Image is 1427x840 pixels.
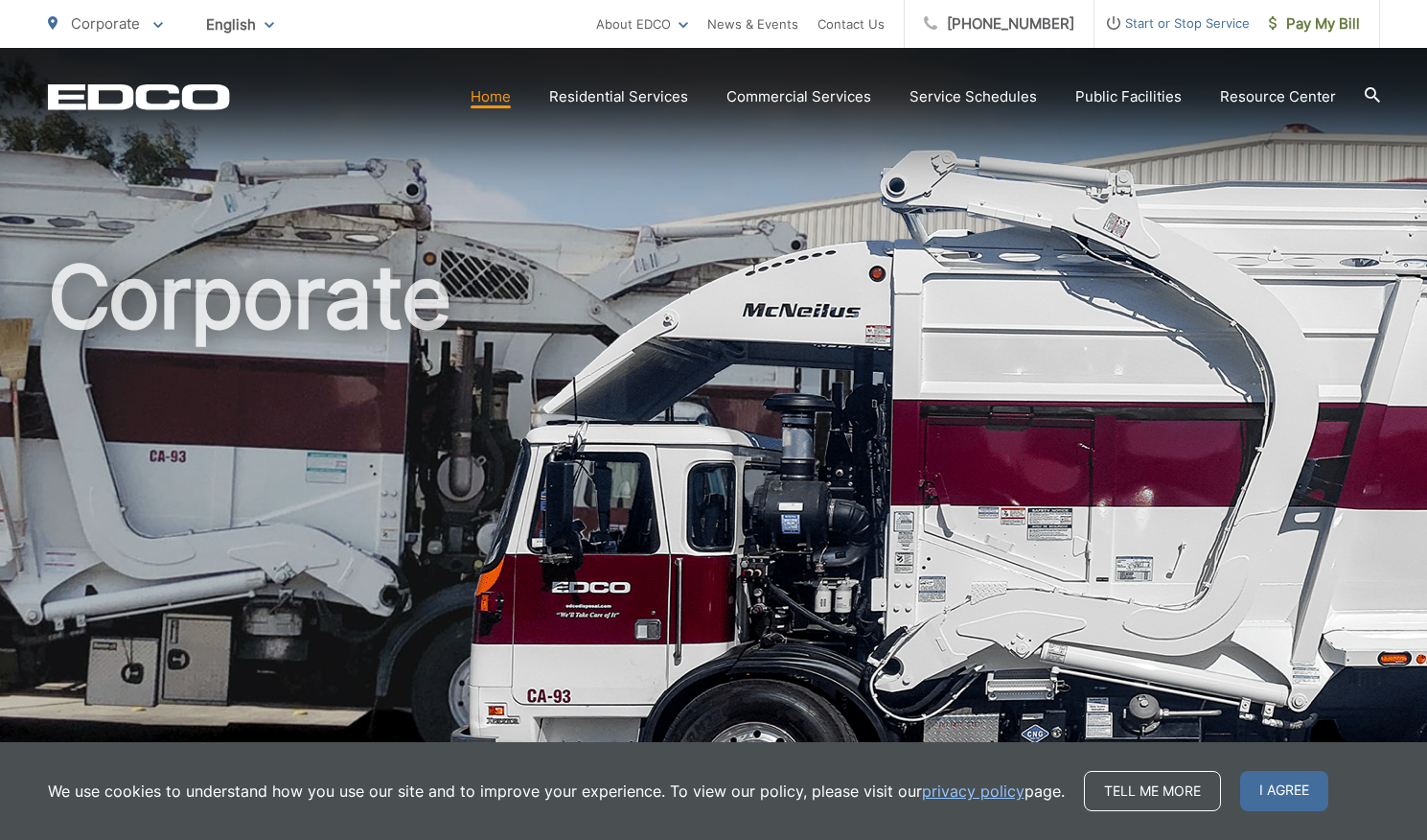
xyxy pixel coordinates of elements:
[707,12,798,35] a: News & Events
[1269,12,1360,35] span: Pay My Bill
[48,780,1065,803] p: We use cookies to understand how you use our site and to improve your experience. To view our pol...
[1075,85,1182,108] a: Public Facilities
[909,85,1037,108] a: Service Schedules
[922,780,1024,803] a: privacy policy
[1220,85,1336,108] a: Resource Center
[726,85,871,108] a: Commercial Services
[1240,771,1328,811] span: I agree
[596,12,688,35] a: About EDCO
[1084,771,1221,811] a: Tell me more
[817,12,885,35] a: Contact Us
[549,85,688,108] a: Residential Services
[71,14,140,33] span: Corporate
[48,83,230,110] a: EDCD logo. Return to the homepage.
[192,8,288,41] span: English
[471,85,511,108] a: Home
